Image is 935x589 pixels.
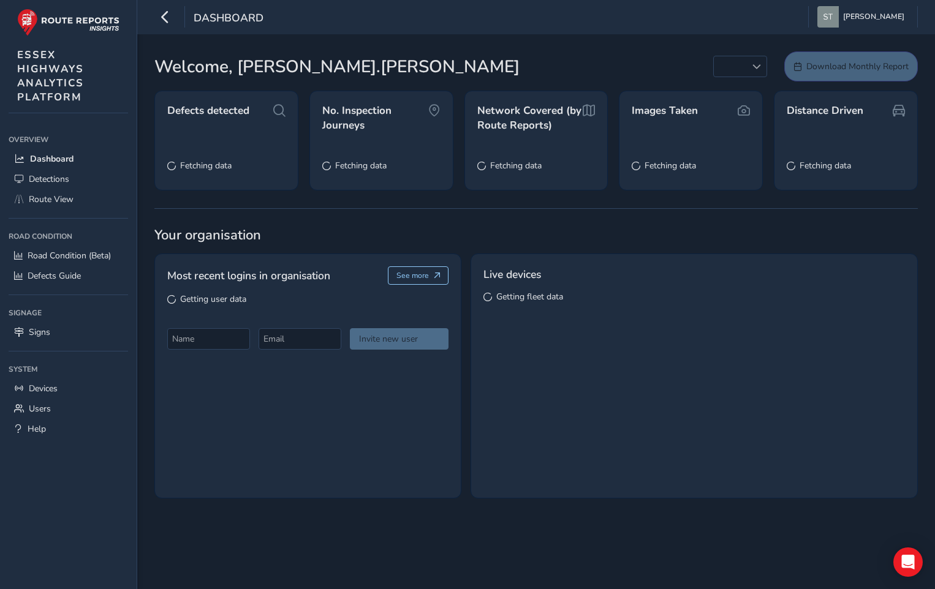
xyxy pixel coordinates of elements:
span: Devices [29,383,58,394]
span: Welcome, [PERSON_NAME].[PERSON_NAME] [154,54,520,80]
span: Live devices [483,266,541,282]
span: Getting user data [180,293,246,305]
span: Defects Guide [28,270,81,282]
span: Defects detected [167,103,249,118]
div: Open Intercom Messenger [893,547,923,577]
span: [PERSON_NAME] [843,6,904,28]
div: System [9,360,128,378]
span: Road Condition (Beta) [28,250,111,261]
span: Fetching data [180,160,232,171]
span: Fetching data [335,160,387,171]
a: Dashboard [9,149,128,169]
a: Detections [9,169,128,189]
div: Overview [9,130,128,149]
span: Images Taken [632,103,698,118]
span: ESSEX HIGHWAYS ANALYTICS PLATFORM [17,48,84,104]
img: diamond-layout [817,6,839,28]
a: Help [9,419,128,439]
a: Route View [9,189,128,209]
a: Signs [9,322,128,342]
span: Network Covered (by Route Reports) [477,103,583,132]
img: rr logo [17,9,119,36]
button: See more [388,266,449,285]
span: Your organisation [154,226,918,244]
span: Fetching data [645,160,696,171]
a: Devices [9,378,128,399]
a: Defects Guide [9,266,128,286]
span: See more [396,271,429,280]
button: [PERSON_NAME] [817,6,909,28]
div: Road Condition [9,227,128,246]
span: Dashboard [30,153,74,165]
span: Fetching data [800,160,851,171]
span: No. Inspection Journeys [322,103,428,132]
span: Distance Driven [787,103,863,118]
div: Signage [9,304,128,322]
input: Email [259,328,341,350]
span: Route View [29,193,74,205]
span: Users [29,403,51,415]
input: Name [167,328,250,350]
span: Most recent logins in organisation [167,268,330,283]
span: Detections [29,173,69,185]
span: Dashboard [194,10,263,28]
span: Signs [29,326,50,338]
a: Users [9,399,128,419]
span: Help [28,423,46,435]
a: Road Condition (Beta) [9,246,128,266]
span: Fetching data [490,160,542,171]
span: Getting fleet data [496,291,563,302]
